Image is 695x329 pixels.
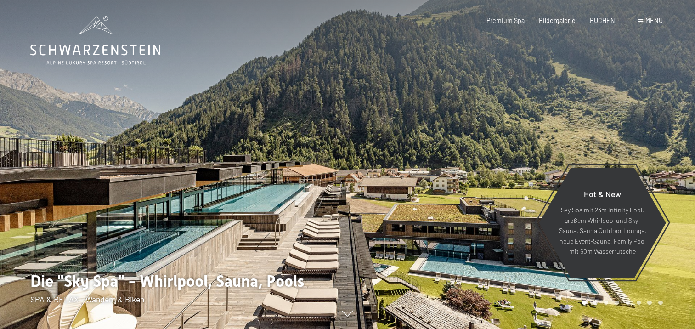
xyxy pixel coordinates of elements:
div: Carousel Pagination [579,301,662,305]
div: Carousel Page 6 [637,301,641,305]
div: Carousel Page 4 [615,301,619,305]
p: Sky Spa mit 23m Infinity Pool, großem Whirlpool und Sky-Sauna, Sauna Outdoor Lounge, neue Event-S... [559,205,646,257]
div: Carousel Page 7 [647,301,652,305]
a: BUCHEN [590,17,615,24]
span: Menü [645,17,663,24]
div: Carousel Page 2 [593,301,598,305]
span: Hot & New [584,189,621,199]
div: Carousel Page 3 [604,301,609,305]
div: Carousel Page 8 [658,301,663,305]
div: Carousel Page 5 [626,301,630,305]
div: Carousel Page 1 (Current Slide) [582,301,587,305]
a: Bildergalerie [539,17,576,24]
a: Hot & New Sky Spa mit 23m Infinity Pool, großem Whirlpool und Sky-Sauna, Sauna Outdoor Lounge, ne... [538,167,667,278]
a: Premium Spa [486,17,525,24]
